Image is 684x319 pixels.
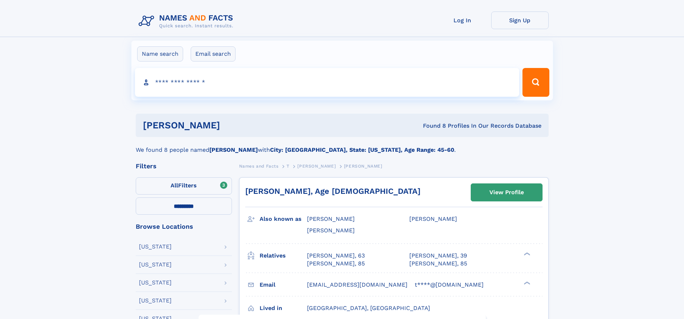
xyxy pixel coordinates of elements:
div: [US_STATE] [139,244,172,250]
a: [PERSON_NAME] [297,161,336,170]
a: T [287,161,289,170]
div: View Profile [489,184,524,201]
b: [PERSON_NAME] [209,146,258,153]
div: Browse Locations [136,223,232,230]
h3: Lived in [260,302,307,314]
a: [PERSON_NAME], 85 [307,260,365,268]
span: All [171,182,178,189]
img: Logo Names and Facts [136,12,239,31]
a: Sign Up [491,12,549,29]
span: [EMAIL_ADDRESS][DOMAIN_NAME] [307,281,408,288]
h1: [PERSON_NAME] [143,121,322,130]
a: Log In [434,12,491,29]
div: We found 8 people named with . [136,137,549,154]
button: Search Button [522,68,549,97]
div: ❯ [522,251,531,256]
span: [PERSON_NAME] [409,215,457,222]
div: ❯ [522,281,531,285]
a: [PERSON_NAME], 85 [409,260,467,268]
a: Names and Facts [239,161,279,170]
a: [PERSON_NAME], Age [DEMOGRAPHIC_DATA] [245,187,420,196]
label: Name search [137,46,183,61]
h3: Relatives [260,250,307,262]
label: Filters [136,177,232,195]
span: [PERSON_NAME] [307,215,355,222]
label: Email search [191,46,236,61]
span: T [287,164,289,169]
span: [GEOGRAPHIC_DATA], [GEOGRAPHIC_DATA] [307,305,430,311]
a: [PERSON_NAME], 39 [409,252,467,260]
b: City: [GEOGRAPHIC_DATA], State: [US_STATE], Age Range: 45-60 [270,146,454,153]
span: [PERSON_NAME] [307,227,355,234]
h3: Also known as [260,213,307,225]
div: [US_STATE] [139,298,172,304]
a: [PERSON_NAME], 63 [307,252,365,260]
div: [US_STATE] [139,280,172,286]
input: search input [135,68,520,97]
h3: Email [260,279,307,291]
div: Filters [136,163,232,169]
div: [US_STATE] [139,262,172,268]
div: Found 8 Profiles In Our Records Database [321,122,541,130]
span: [PERSON_NAME] [297,164,336,169]
a: View Profile [471,184,542,201]
span: [PERSON_NAME] [344,164,382,169]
